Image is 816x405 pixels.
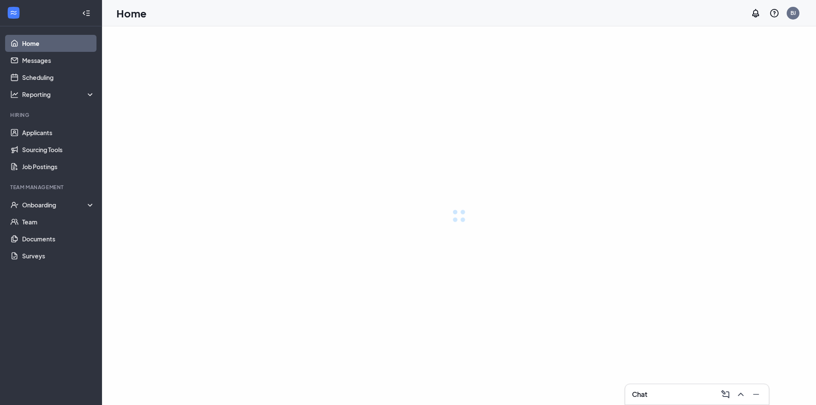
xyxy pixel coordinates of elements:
a: Team [22,213,95,230]
a: Home [22,35,95,52]
button: Minimize [748,388,762,401]
a: Documents [22,230,95,247]
svg: Collapse [82,9,91,17]
div: BJ [790,9,796,17]
a: Messages [22,52,95,69]
svg: UserCheck [10,201,19,209]
svg: ComposeMessage [720,389,731,399]
svg: Analysis [10,90,19,99]
a: Sourcing Tools [22,141,95,158]
h1: Home [116,6,147,20]
button: ComposeMessage [718,388,731,401]
a: Surveys [22,247,95,264]
h3: Chat [632,390,647,399]
div: Hiring [10,111,93,119]
div: Reporting [22,90,95,99]
div: Onboarding [22,201,95,209]
svg: Minimize [751,389,761,399]
a: Scheduling [22,69,95,86]
svg: Notifications [751,8,761,18]
svg: ChevronUp [736,389,746,399]
button: ChevronUp [733,388,747,401]
a: Job Postings [22,158,95,175]
svg: WorkstreamLogo [9,8,18,17]
a: Applicants [22,124,95,141]
svg: QuestionInfo [769,8,779,18]
div: Team Management [10,184,93,191]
